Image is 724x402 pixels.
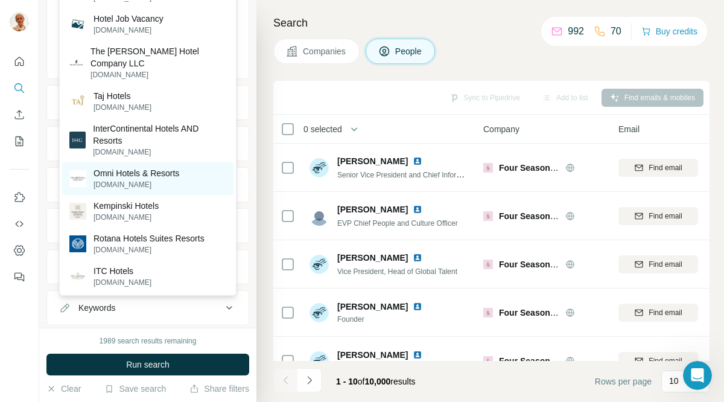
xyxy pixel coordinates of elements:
[155,294,226,318] button: Talk to Sales
[297,368,322,392] button: Navigate to next page
[69,56,83,69] img: The Ritz-Carlton Hotel Company LLC
[93,147,226,158] p: [DOMAIN_NAME]
[337,219,458,228] span: EVP Chief People and Culture Officer
[189,383,249,395] button: Share filters
[126,359,170,371] span: Run search
[69,132,86,148] img: InterContinental Hotels AND Resorts
[19,54,188,101] div: Hello ☀️ ​ Need help with Sales or Support? We've got you covered!
[10,47,232,135] div: FinAI says…
[337,314,427,325] span: Founder
[649,162,682,173] span: Find email
[94,277,151,288] p: [DOMAIN_NAME]
[69,93,86,110] img: Taj Hotels
[91,45,226,69] p: The [PERSON_NAME] Hotel Company LLC
[94,244,205,255] p: [DOMAIN_NAME]
[34,7,54,26] img: Profile image for FinAI
[483,123,519,135] span: Company
[618,123,640,135] span: Email
[93,123,226,147] p: InterContinental Hotels AND Resorts
[413,302,422,311] img: LinkedIn logo
[310,158,329,177] img: Avatar
[337,203,408,215] span: [PERSON_NAME]
[47,129,249,158] button: HQ location
[91,69,226,80] p: [DOMAIN_NAME]
[310,303,329,322] img: Avatar
[94,179,179,190] p: [DOMAIN_NAME]
[10,213,29,235] button: Use Surfe API
[69,268,86,285] img: ITC Hotels
[19,111,113,118] div: FinAI • AI Agent • 23h ago
[59,15,150,27] p: The team can also help
[649,307,682,318] span: Find email
[104,383,166,395] button: Save search
[94,212,159,223] p: [DOMAIN_NAME]
[10,51,29,72] button: Quick start
[10,266,29,288] button: Feedback
[47,293,249,322] button: Keywords
[94,13,164,25] p: Hotel Job Vacancy
[10,187,29,208] button: Use Surfe on LinkedIn
[649,211,682,222] span: Find email
[303,123,342,135] span: 0 selected
[499,308,634,317] span: Four Seasons Hotels and Resorts
[611,24,621,39] p: 70
[618,207,698,225] button: Find email
[310,206,329,226] img: Avatar
[413,350,422,360] img: LinkedIn logo
[649,259,682,270] span: Find email
[47,170,249,199] button: Annual revenue ($)
[568,24,584,39] p: 992
[618,352,698,370] button: Find email
[10,47,198,109] div: Hello ☀️​Need help with Sales or Support? We've got you covered!FinAI • AI Agent• 23h ago
[483,260,493,269] img: Logo of Four Seasons Hotels and Resorts
[303,45,347,57] span: Companies
[337,349,408,361] span: [PERSON_NAME]
[337,252,408,264] span: [PERSON_NAME]
[69,203,86,220] img: Kempinski Hotels
[413,156,422,166] img: LinkedIn logo
[336,377,416,386] span: results
[59,6,83,15] h1: FinAI
[10,240,29,261] button: Dashboard
[310,351,329,371] img: Avatar
[618,159,698,177] button: Find email
[641,23,697,40] button: Buy credits
[100,336,197,346] div: 1989 search results remaining
[47,88,249,117] button: Industry
[337,301,408,313] span: [PERSON_NAME]
[337,267,457,276] span: Vice President, Head of Global Talent
[10,77,29,99] button: Search
[8,5,31,28] button: go back
[358,377,365,386] span: of
[499,356,634,366] span: Four Seasons Hotels and Resorts
[94,265,151,277] p: ITC Hotels
[69,170,86,187] img: Omni Hotels & Resorts
[683,361,712,390] iframe: Intercom live chat
[483,356,493,366] img: Logo of Four Seasons Hotels and Resorts
[10,130,29,152] button: My lists
[395,45,423,57] span: People
[499,163,634,173] span: Four Seasons Hotels and Resorts
[413,253,422,263] img: LinkedIn logo
[94,25,164,36] p: [DOMAIN_NAME]
[310,255,329,274] img: Avatar
[273,14,710,31] h4: Search
[483,211,493,221] img: Logo of Four Seasons Hotels and Resorts
[499,211,634,221] span: Four Seasons Hotels and Resorts
[94,167,179,179] p: Omni Hotels & Resorts
[65,294,151,318] button: Contact Support
[649,356,682,366] span: Find email
[618,304,698,322] button: Find email
[595,375,652,388] span: Rows per page
[94,232,205,244] p: Rotana Hotels Suites Resorts
[499,260,634,269] span: Four Seasons Hotels and Resorts
[94,102,151,113] p: [DOMAIN_NAME]
[483,308,493,317] img: Logo of Four Seasons Hotels and Resorts
[47,211,249,240] button: Employees (size)
[69,235,86,252] img: Rotana Hotels Suites Resorts
[78,302,115,314] div: Keywords
[337,155,408,167] span: [PERSON_NAME]
[46,354,249,375] button: Run search
[69,16,86,33] img: Hotel Job Vacancy
[483,163,493,173] img: Logo of Four Seasons Hotels and Resorts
